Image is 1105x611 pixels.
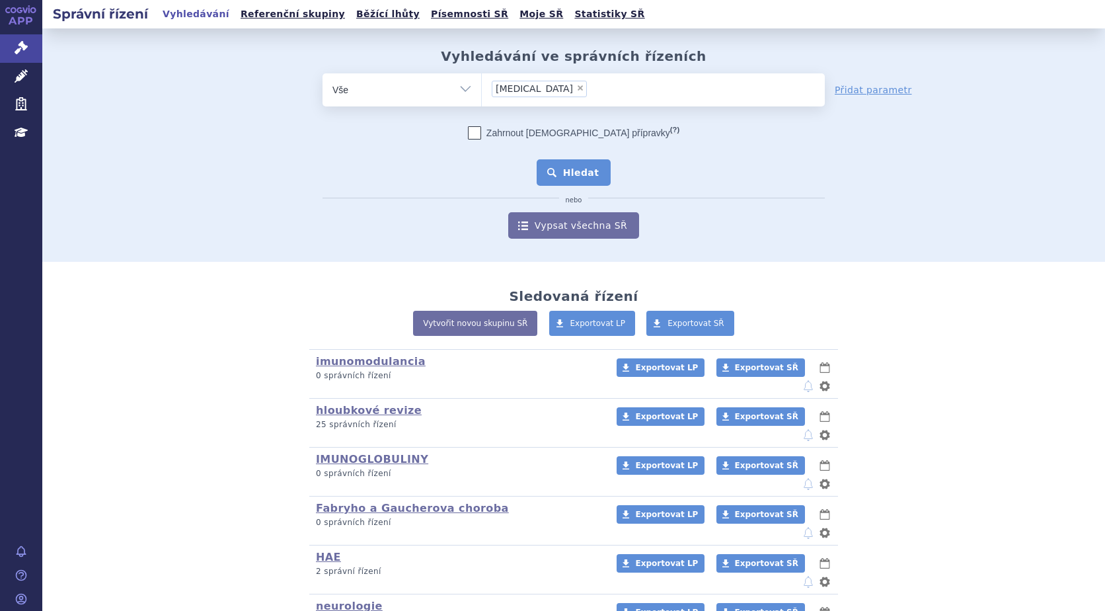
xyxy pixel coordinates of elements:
p: 0 správních řízení [316,468,599,479]
a: hloubkové revize [316,404,422,417]
button: nastavení [818,427,831,443]
span: Exportovat SŘ [735,559,798,568]
a: HAE [316,551,341,563]
span: Exportovat SŘ [735,412,798,421]
button: Hledat [537,159,611,186]
a: Exportovat LP [617,358,705,377]
a: Referenční skupiny [237,5,349,23]
input: [MEDICAL_DATA] [591,80,632,97]
abbr: (?) [670,126,679,134]
a: Exportovat SŘ [716,358,805,377]
button: lhůty [818,409,831,425]
span: [MEDICAL_DATA] [496,84,573,93]
a: Běžící lhůty [352,5,424,23]
span: × [576,84,584,92]
button: nastavení [818,525,831,541]
a: Exportovat SŘ [716,456,805,475]
label: Zahrnout [DEMOGRAPHIC_DATA] přípravky [468,126,679,140]
h2: Správní řízení [42,5,159,23]
p: 25 správních řízení [316,419,599,430]
p: 2 správní řízení [316,566,599,577]
a: IMUNOGLOBULINY [316,453,428,466]
button: lhůty [818,555,831,571]
span: Exportovat LP [635,461,698,470]
span: Exportovat LP [635,363,698,372]
span: Exportovat SŘ [667,319,724,328]
a: Písemnosti SŘ [427,5,512,23]
button: lhůty [818,458,831,473]
span: Exportovat SŘ [735,461,798,470]
button: nastavení [818,476,831,492]
span: Exportovat LP [635,559,698,568]
a: Exportovat SŘ [716,554,805,573]
button: nastavení [818,378,831,394]
a: Exportovat SŘ [646,311,734,336]
a: Vytvořit novou skupinu SŘ [413,311,537,336]
p: 0 správních řízení [316,517,599,528]
button: notifikace [802,476,815,492]
button: notifikace [802,574,815,590]
a: Moje SŘ [515,5,567,23]
a: imunomodulancia [316,355,426,368]
span: Exportovat LP [635,510,698,519]
a: Exportovat LP [549,311,636,336]
button: notifikace [802,525,815,541]
a: Vypsat všechna SŘ [508,212,639,239]
p: 0 správních řízení [316,370,599,382]
button: nastavení [818,574,831,590]
a: Vyhledávání [159,5,233,23]
a: Statistiky SŘ [570,5,648,23]
a: Exportovat SŘ [716,505,805,524]
span: Exportovat LP [635,412,698,421]
a: Fabryho a Gaucherova choroba [316,502,509,514]
span: Exportovat LP [570,319,626,328]
button: lhůty [818,360,831,376]
h2: Vyhledávání ve správních řízeních [441,48,706,64]
span: Exportovat SŘ [735,363,798,372]
a: Exportovat LP [617,456,705,475]
a: Exportovat LP [617,407,705,426]
a: Exportovat LP [617,554,705,573]
i: nebo [559,196,589,204]
a: Exportovat LP [617,505,705,524]
button: lhůty [818,507,831,522]
button: notifikace [802,378,815,394]
a: Exportovat SŘ [716,407,805,426]
button: notifikace [802,427,815,443]
a: Přidat parametr [835,83,912,97]
h2: Sledovaná řízení [509,288,638,304]
span: Exportovat SŘ [735,510,798,519]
